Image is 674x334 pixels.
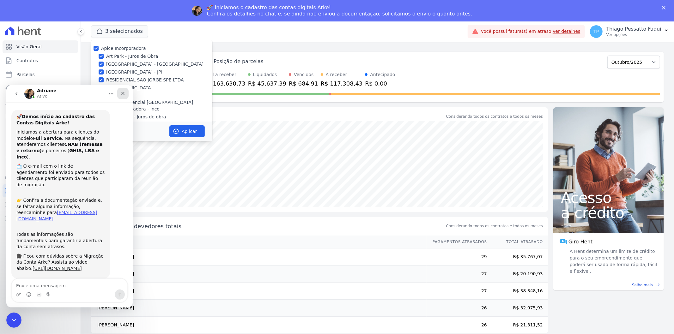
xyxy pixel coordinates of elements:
span: Principais devedores totais [105,222,445,230]
div: Posição de parcelas [214,58,264,65]
a: Lotes [3,82,78,95]
a: Recebíveis [3,184,78,197]
td: 27 [427,282,487,299]
label: Art Park - Juros de Obra [106,53,158,60]
a: [URL][DOMAIN_NAME] [26,181,76,186]
img: Profile image for Adriane [192,6,202,16]
a: Crédito [3,138,78,150]
td: R$ 38.348,16 [487,282,548,299]
td: R$ 20.190,93 [487,265,548,282]
span: Visão Geral [16,44,42,50]
td: [PERSON_NAME] [91,282,427,299]
span: Contratos [16,57,38,64]
a: Ver detalhes [553,29,580,34]
button: Upload do anexo [10,207,15,212]
a: Conta Hent [3,198,78,211]
button: Aplicar [169,125,205,137]
a: Saiba mais east [557,282,660,288]
td: 27 [427,265,487,282]
div: Todas as informações são fundamentais para garantir a abertura da conta sem atrasos. [10,140,99,165]
th: Total Atrasado [487,236,548,248]
a: Negativação [3,152,78,164]
td: 29 [427,248,487,265]
p: Ver opções [606,32,661,37]
span: Giro Hent [568,238,592,246]
div: Vencidos [294,71,313,78]
div: Saldo devedor total [105,112,445,121]
div: Liquidados [253,71,277,78]
span: Acesso [561,190,656,205]
a: [EMAIL_ADDRESS][DOMAIN_NAME] [10,125,91,136]
div: 🚀 Iniciamos o cadastro das contas digitais Arke! Confira os detalhes no chat e, se ainda não envi... [207,4,472,17]
th: Nome [91,236,427,248]
div: R$ 684,91 [289,79,318,88]
span: A Hent determina um limite de crédito para o seu empreendimento que poderá ser usado de forma ráp... [568,248,658,275]
textarea: Envie uma mensagem... [5,194,121,204]
button: Selecionador de Emoji [20,207,25,212]
div: R$ 0,00 [365,79,395,88]
button: TP Thiago Pessatto Faqui Ver opções [585,23,674,40]
span: a crédito [561,205,656,220]
a: Minha Carteira [3,110,78,122]
div: Fechar [662,6,668,9]
div: Plataformas [5,174,76,182]
iframe: Intercom live chat [6,85,133,307]
td: [PERSON_NAME] [91,299,427,316]
label: RESIDENCIAL SAO JORGE SPE LTDA [106,77,184,83]
td: R$ 32.975,93 [487,299,548,316]
label: Apice Incorporadora [101,46,146,51]
div: R$ 117.308,43 [321,79,363,88]
a: Parcelas [3,68,78,81]
p: Thiago Pessatto Faqui [606,26,661,32]
th: Pagamentos Atrasados [427,236,487,248]
button: Enviar uma mensagem [108,204,118,214]
td: [PERSON_NAME] [91,265,427,282]
button: Selecionador de GIF [30,207,35,212]
label: [GEOGRAPHIC_DATA] [106,85,153,91]
td: 26 [427,316,487,333]
div: 👉 Confira a documentação enviada e, se faltar alguma informação, reencaminhe para . [10,106,99,137]
label: [GEOGRAPHIC_DATA] - JPI [106,69,162,75]
span: Parcelas [16,71,35,78]
div: Total a receber [203,71,246,78]
div: A receber [326,71,347,78]
span: TP [593,29,599,34]
span: Considerando todos os contratos e todos os meses [446,223,543,229]
td: R$ 21.311,52 [487,316,548,333]
span: Saiba mais [632,282,653,288]
iframe: Intercom live chat [6,313,21,328]
span: Você possui fatura(s) em atraso. [481,28,580,35]
td: R$ 35.767,07 [487,248,548,265]
div: R$ 163.630,73 [203,79,246,88]
div: R$ 45.637,39 [248,79,286,88]
label: [GEOGRAPHIC_DATA] - [GEOGRAPHIC_DATA] [106,61,203,68]
td: [PERSON_NAME] [91,248,427,265]
button: Start recording [40,207,45,212]
span: east [655,283,660,287]
td: [PERSON_NAME] [91,316,427,333]
a: Transferências [3,124,78,136]
div: Antecipado [370,71,395,78]
a: Visão Geral [3,40,78,53]
button: 3 selecionados [91,25,148,37]
div: Considerando todos os contratos e todos os meses [446,114,543,119]
a: Contratos [3,54,78,67]
label: Park Poente - Juros de obra [106,114,166,120]
div: 🎥 Ficou com dúvidas sobre a Migração da Conta Arke? Assista ao vídeo abaixo: [10,168,99,187]
td: 26 [427,299,487,316]
a: Clientes [3,96,78,109]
